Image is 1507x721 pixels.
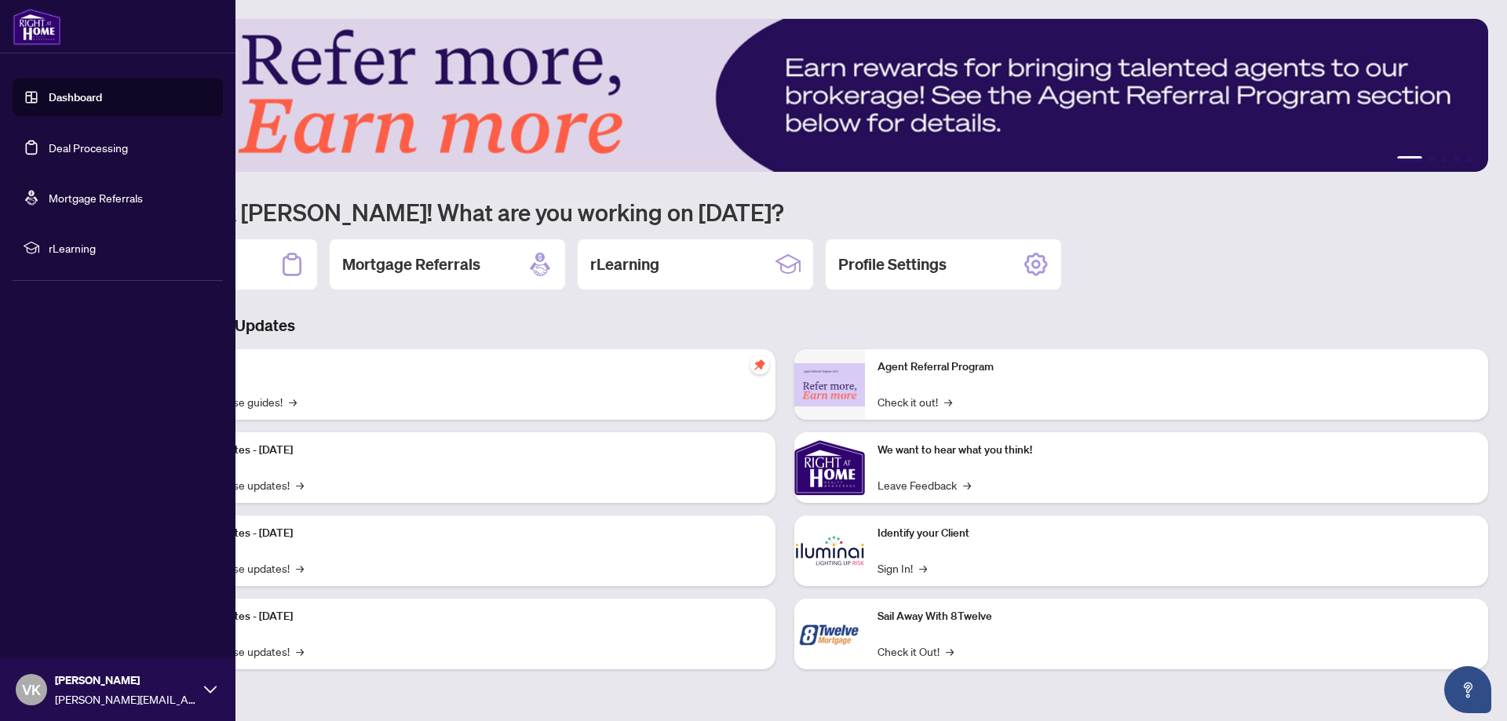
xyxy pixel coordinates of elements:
img: logo [13,8,61,46]
span: → [919,559,927,577]
p: Self-Help [165,359,763,376]
img: Slide 0 [82,19,1488,172]
span: → [944,393,952,410]
button: 2 [1429,156,1435,162]
button: 4 [1454,156,1460,162]
img: Sail Away With 8Twelve [794,599,865,669]
p: Agent Referral Program [878,359,1476,376]
p: Platform Updates - [DATE] [165,525,763,542]
span: [PERSON_NAME] [55,672,196,689]
p: Identify your Client [878,525,1476,542]
h1: Welcome back [PERSON_NAME]! What are you working on [DATE]? [82,197,1488,227]
span: → [963,476,971,493]
img: Agent Referral Program [794,363,865,406]
a: Mortgage Referrals [49,191,143,205]
p: Sail Away With 8Twelve [878,608,1476,625]
a: Sign In!→ [878,559,927,577]
h2: Profile Settings [838,253,947,275]
p: Platform Updates - [DATE] [165,442,763,459]
h2: Mortgage Referrals [342,253,480,275]
p: Platform Updates - [DATE] [165,608,763,625]
a: Dashboard [49,90,102,104]
span: rLearning [49,239,212,257]
a: Check it out!→ [878,393,952,410]
img: Identify your Client [794,515,865,586]
h2: rLearning [590,253,659,275]
span: [PERSON_NAME][EMAIL_ADDRESS][DOMAIN_NAME] [55,690,196,708]
span: → [296,559,304,577]
span: → [289,393,297,410]
span: → [296,643,304,660]
button: 5 [1466,156,1472,162]
button: 1 [1397,156,1422,162]
button: Open asap [1444,666,1491,713]
span: → [946,643,954,660]
span: VK [22,679,41,701]
p: We want to hear what you think! [878,442,1476,459]
button: 3 [1441,156,1447,162]
a: Deal Processing [49,140,128,155]
span: → [296,476,304,493]
h3: Brokerage & Industry Updates [82,315,1488,337]
img: We want to hear what you think! [794,432,865,503]
a: Check it Out!→ [878,643,954,660]
span: pushpin [750,355,769,374]
a: Leave Feedback→ [878,476,971,493]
